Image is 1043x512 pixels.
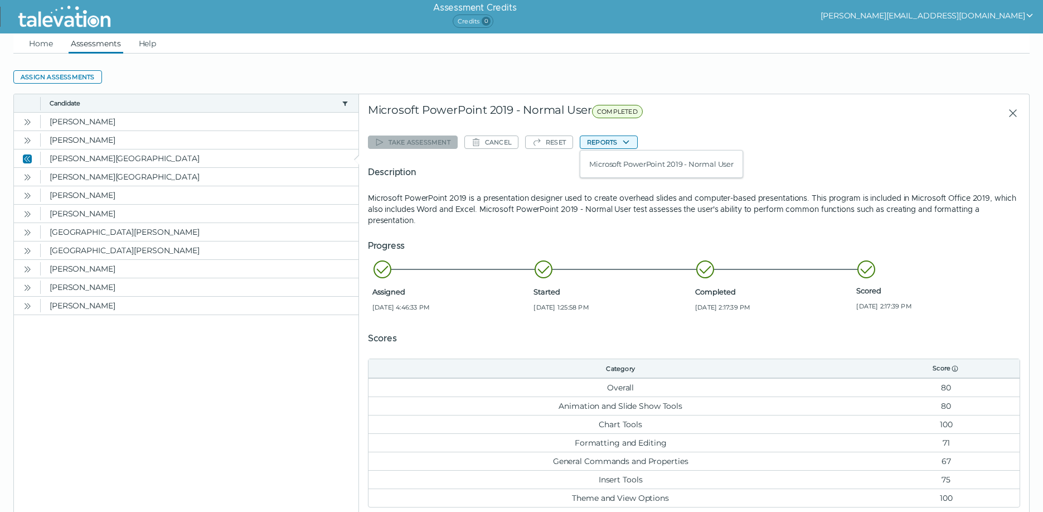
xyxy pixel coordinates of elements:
button: Take assessment [368,136,458,149]
td: 80 [873,378,1020,397]
button: Close [999,103,1020,123]
clr-dg-cell: [PERSON_NAME][GEOGRAPHIC_DATA] [41,168,358,186]
button: candidate filter [341,99,350,108]
h5: Progress [368,239,1020,253]
button: Reports [580,136,638,149]
button: Open [21,299,34,312]
cds-icon: Open [23,173,32,182]
clr-dg-cell: [PERSON_NAME] [41,205,358,223]
cds-icon: Open [23,118,32,127]
cds-icon: Open [23,302,32,311]
button: Cancel [464,136,518,149]
td: Insert Tools [368,470,873,489]
button: show user actions [821,9,1034,22]
td: 67 [873,452,1020,470]
p: Microsoft PowerPoint 2019 is a presentation designer used to create overhead slides and computer-... [368,192,1020,226]
td: 100 [873,415,1020,433]
button: Open [21,262,34,276]
td: 71 [873,433,1020,452]
span: Credits [453,15,493,28]
button: Open [21,244,34,257]
h5: Description [368,166,1020,179]
button: Open [21,281,34,294]
button: Open [21,207,34,220]
a: Assessments [69,33,123,54]
button: Assign assessments [13,70,102,84]
clr-dg-cell: [GEOGRAPHIC_DATA][PERSON_NAME] [41,223,358,241]
cds-icon: Open [23,265,32,274]
cds-icon: Open [23,247,32,255]
cds-icon: Open [23,210,32,219]
span: 0 [482,17,491,26]
button: Open [21,189,34,202]
clr-dg-cell: [PERSON_NAME] [41,131,358,149]
button: Open [21,115,34,128]
td: Animation and Slide Show Tools [368,397,873,415]
span: [DATE] 1:25:58 PM [533,303,691,312]
span: Completed [695,287,852,296]
th: Score [873,359,1020,378]
td: General Commands and Properties [368,452,873,470]
button: Reset [525,136,573,149]
span: COMPLETED [592,105,643,118]
td: 100 [873,489,1020,507]
span: [DATE] 2:17:39 PM [695,303,852,312]
h6: Assessment Credits [433,1,516,15]
clr-dg-cell: [PERSON_NAME] [41,278,358,296]
a: Help [137,33,159,54]
td: Theme and View Options [368,489,873,507]
td: Overall [368,378,873,397]
td: 80 [873,397,1020,415]
button: Open [21,133,34,147]
clr-dg-cell: [PERSON_NAME][GEOGRAPHIC_DATA] [41,149,358,167]
button: Candidate [50,99,337,108]
button: Close [21,152,34,165]
button: Open [21,225,34,239]
span: Scored [856,286,1013,295]
clr-dg-cell: [PERSON_NAME] [41,186,358,204]
clr-dg-cell: [GEOGRAPHIC_DATA][PERSON_NAME] [41,241,358,259]
cds-icon: Open [23,283,32,292]
button: Microsoft PowerPoint 2019 - Normal User [580,157,743,171]
clr-dg-cell: [PERSON_NAME] [41,260,358,278]
th: Category [368,359,873,378]
cds-icon: Open [23,136,32,145]
span: [DATE] 2:17:39 PM [856,302,1013,311]
span: Assigned [372,287,530,296]
span: Started [533,287,691,296]
cds-icon: Open [23,228,32,237]
a: Home [27,33,55,54]
cds-icon: Close [23,154,32,163]
button: Open [21,170,34,183]
td: 75 [873,470,1020,489]
span: [DATE] 4:46:33 PM [372,303,530,312]
td: Formatting and Editing [368,433,873,452]
div: Microsoft PowerPoint 2019 - Normal User [368,103,823,123]
h5: Scores [368,332,1020,345]
img: Talevation_Logo_Transparent_white.png [13,3,115,31]
td: Chart Tools [368,415,873,433]
clr-dg-cell: [PERSON_NAME] [41,113,358,131]
clr-dg-cell: [PERSON_NAME] [41,297,358,315]
cds-icon: Open [23,191,32,200]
